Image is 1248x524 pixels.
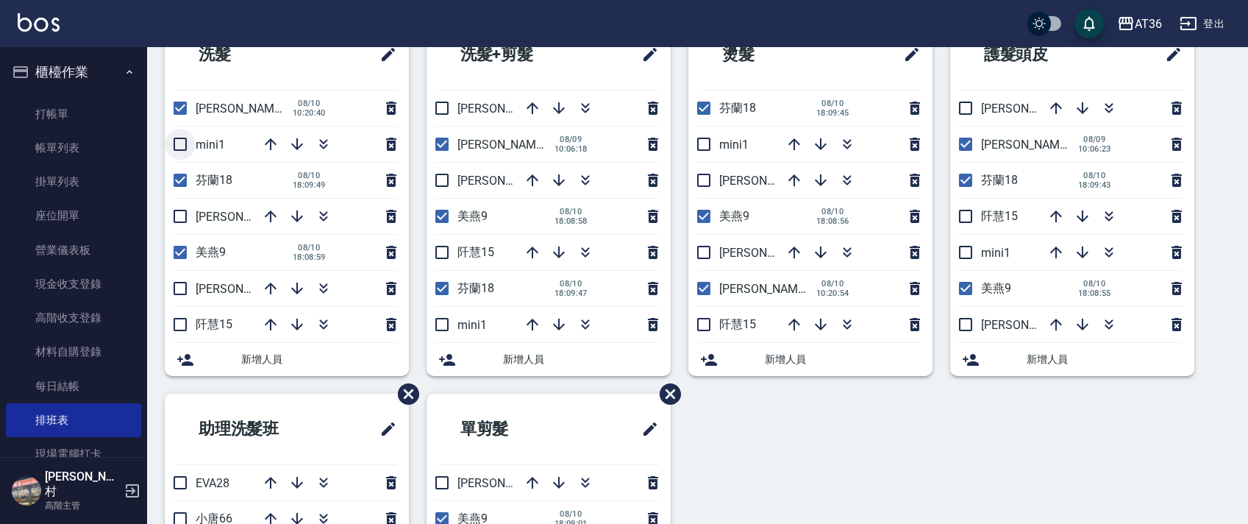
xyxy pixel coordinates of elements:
[176,403,335,456] h2: 助理洗髮班
[719,317,756,331] span: 阡慧15
[196,102,290,116] span: [PERSON_NAME]6
[719,246,821,260] span: [PERSON_NAME]11
[765,352,921,367] span: 新增人員
[719,138,749,152] span: mini1
[555,216,588,226] span: 18:08:58
[18,13,60,32] img: Logo
[719,209,749,223] span: 美燕9
[293,99,326,108] span: 08/10
[816,108,849,118] span: 18:09:45
[196,245,226,259] span: 美燕9
[371,411,397,447] span: 修改班表的標題
[6,199,141,233] a: 座位開單
[894,37,921,72] span: 修改班表的標題
[816,207,849,216] span: 08/10
[1027,352,1183,367] span: 新增人員
[555,288,588,298] span: 18:09:47
[438,28,593,81] h2: 洗髮+剪髮
[457,138,552,152] span: [PERSON_NAME]6
[1078,180,1111,190] span: 18:09:43
[176,28,312,81] h2: 洗髮
[981,281,1011,295] span: 美燕9
[555,144,588,154] span: 10:06:18
[241,352,397,367] span: 新增人員
[700,28,835,81] h2: 燙髮
[719,282,814,296] span: [PERSON_NAME]6
[45,470,120,499] h5: [PERSON_NAME]村
[6,97,141,131] a: 打帳單
[649,372,683,416] span: 刪除班表
[950,343,1194,376] div: 新增人員
[6,233,141,267] a: 營業儀表板
[1135,15,1162,33] div: AT36
[981,102,1083,116] span: [PERSON_NAME]16
[293,171,326,180] span: 08/10
[6,301,141,335] a: 高階收支登錄
[555,135,588,144] span: 08/09
[6,369,141,403] a: 每日結帳
[555,279,588,288] span: 08/10
[1078,279,1111,288] span: 08/10
[1078,288,1111,298] span: 18:08:55
[427,343,671,376] div: 新增人員
[503,352,659,367] span: 新增人員
[196,210,297,224] span: [PERSON_NAME]16
[1078,144,1111,154] span: 10:06:23
[457,245,494,259] span: 阡慧15
[719,174,821,188] span: [PERSON_NAME]16
[981,173,1018,187] span: 芬蘭18
[293,108,326,118] span: 10:20:40
[632,411,659,447] span: 修改班表的標題
[1174,10,1230,38] button: 登出
[457,318,487,332] span: mini1
[6,53,141,91] button: 櫃檯作業
[6,267,141,301] a: 現金收支登錄
[387,372,421,416] span: 刪除班表
[6,335,141,369] a: 材料自購登錄
[457,209,488,223] span: 美燕9
[196,476,229,490] span: EVA28
[816,279,849,288] span: 08/10
[1074,9,1104,38] button: save
[981,318,1083,332] span: [PERSON_NAME]11
[12,476,41,506] img: Person
[438,403,582,456] h2: 單剪髮
[165,343,409,376] div: 新增人員
[293,180,326,190] span: 18:09:49
[962,28,1113,81] h2: 護髮頭皮
[981,246,1010,260] span: mini1
[816,216,849,226] span: 18:08:56
[196,282,297,296] span: [PERSON_NAME]11
[371,37,397,72] span: 修改班表的標題
[6,403,141,437] a: 排班表
[457,174,559,188] span: [PERSON_NAME]11
[6,165,141,199] a: 掛單列表
[293,243,326,252] span: 08/10
[981,209,1018,223] span: 阡慧15
[632,37,659,72] span: 修改班表的標題
[816,99,849,108] span: 08/10
[457,476,559,490] span: [PERSON_NAME]11
[196,138,225,152] span: mini1
[6,437,141,471] a: 現場電腦打卡
[457,281,494,295] span: 芬蘭18
[816,288,849,298] span: 10:20:54
[196,173,232,187] span: 芬蘭18
[555,509,588,519] span: 08/10
[293,252,326,262] span: 18:08:59
[719,101,756,115] span: 芬蘭18
[45,499,120,512] p: 高階主管
[6,131,141,165] a: 帳單列表
[457,102,559,116] span: [PERSON_NAME]16
[1078,171,1111,180] span: 08/10
[196,317,232,331] span: 阡慧15
[1156,37,1183,72] span: 修改班表的標題
[1078,135,1111,144] span: 08/09
[1111,9,1168,39] button: AT36
[555,207,588,216] span: 08/10
[981,138,1076,152] span: [PERSON_NAME]6
[688,343,933,376] div: 新增人員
